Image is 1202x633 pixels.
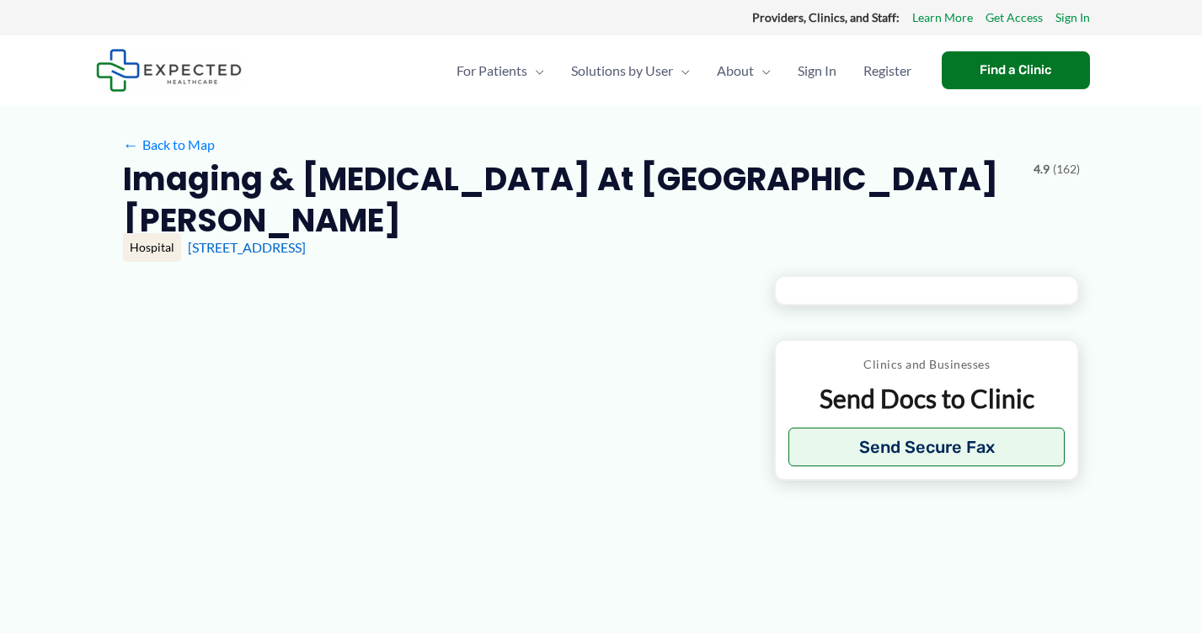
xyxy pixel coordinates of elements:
span: Menu Toggle [754,41,771,100]
p: Send Docs to Clinic [788,382,1066,415]
p: Clinics and Businesses [788,354,1066,375]
span: (162) [1053,158,1080,180]
a: For PatientsMenu Toggle [443,41,558,100]
a: Sign In [1055,7,1090,29]
span: About [717,41,754,100]
div: Hospital [123,233,181,262]
span: 4.9 [1034,158,1050,180]
h2: Imaging & [MEDICAL_DATA] at [GEOGRAPHIC_DATA][PERSON_NAME] [123,158,1020,242]
span: Solutions by User [571,41,673,100]
a: AboutMenu Toggle [703,41,784,100]
span: Sign In [798,41,836,100]
span: ← [123,136,139,152]
button: Send Secure Fax [788,428,1066,466]
a: [STREET_ADDRESS] [188,239,306,255]
img: Expected Healthcare Logo - side, dark font, small [96,49,242,92]
span: Menu Toggle [673,41,690,100]
span: For Patients [457,41,527,100]
a: Sign In [784,41,850,100]
a: ←Back to Map [123,132,215,157]
a: Learn More [912,7,973,29]
strong: Providers, Clinics, and Staff: [752,10,900,24]
a: Solutions by UserMenu Toggle [558,41,703,100]
a: Find a Clinic [942,51,1090,89]
a: Get Access [986,7,1043,29]
a: Register [850,41,925,100]
nav: Primary Site Navigation [443,41,925,100]
span: Menu Toggle [527,41,544,100]
span: Register [863,41,911,100]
